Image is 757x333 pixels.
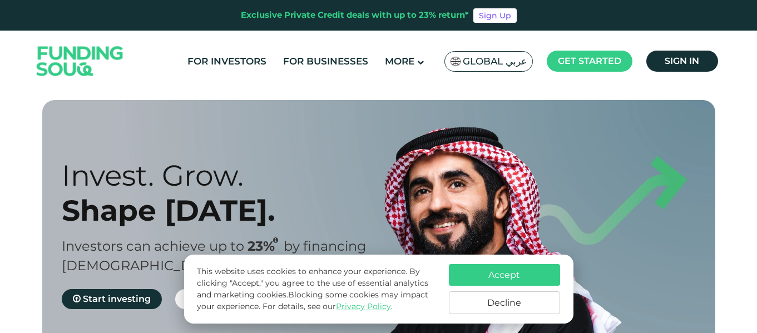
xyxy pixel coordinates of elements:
span: Get started [558,56,621,66]
a: Sign in [646,51,718,72]
a: For Businesses [280,52,371,71]
div: Exclusive Private Credit deals with up to 23% return* [241,9,469,22]
span: More [385,56,414,67]
button: Decline [449,291,560,314]
a: Sign Up [473,8,517,23]
div: Shape [DATE]. [62,193,398,228]
div: Invest. Grow. [62,158,398,193]
span: Blocking some cookies may impact your experience. [197,290,428,311]
span: Start investing [83,294,151,304]
a: Privacy Policy [336,301,391,311]
span: Sign in [665,56,699,66]
p: This website uses cookies to enhance your experience. By clicking "Accept," you agree to the use ... [197,266,437,312]
span: For details, see our . [263,301,393,311]
i: 23% IRR (expected) ~ 15% Net yield (expected) [273,237,278,243]
a: Get funded [175,289,259,309]
span: 23% [248,238,284,254]
span: Investors can achieve up to [62,238,244,254]
button: Accept [449,264,560,286]
a: For Investors [185,52,269,71]
img: Logo [26,33,135,90]
span: Global عربي [463,55,527,68]
img: SA Flag [451,57,461,66]
a: Start investing [62,289,162,309]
